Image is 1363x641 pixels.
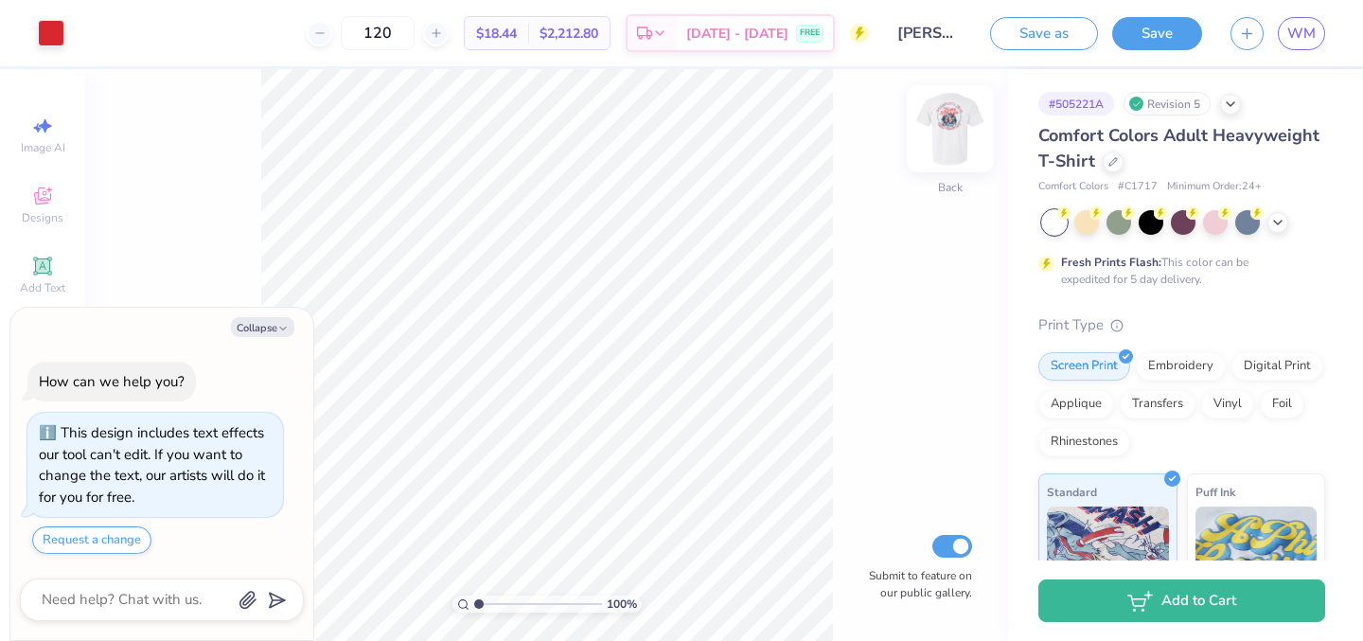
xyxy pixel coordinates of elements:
div: Vinyl [1201,390,1254,418]
div: This design includes text effects our tool can't edit. If you want to change the text, our artist... [39,423,265,507]
input: – – [341,16,415,50]
button: Collapse [231,317,294,337]
label: Submit to feature on our public gallery. [859,567,972,601]
button: Save as [990,17,1098,50]
button: Request a change [32,526,151,554]
div: Transfers [1120,390,1195,418]
div: How can we help you? [39,372,185,391]
span: Puff Ink [1195,482,1235,502]
span: Image AI [21,140,65,155]
div: Screen Print [1038,352,1130,381]
span: $18.44 [476,24,517,44]
span: Designs [22,210,63,225]
span: Standard [1047,482,1097,502]
strong: Fresh Prints Flash: [1061,255,1161,270]
div: This color can be expedited for 5 day delivery. [1061,254,1294,288]
a: WM [1278,17,1325,50]
span: Comfort Colors [1038,179,1108,195]
span: # C1717 [1118,179,1158,195]
button: Save [1112,17,1202,50]
div: # 505221A [1038,92,1114,116]
div: Rhinestones [1038,428,1130,456]
img: Standard [1047,507,1169,601]
span: Add Text [20,280,65,295]
span: FREE [800,27,820,40]
span: WM [1287,23,1316,45]
span: 100 % [607,596,637,613]
div: Revision 5 [1124,92,1211,116]
img: Back [912,91,988,167]
img: Puff Ink [1195,507,1318,601]
span: Comfort Colors Adult Heavyweight T-Shirt [1038,124,1319,172]
input: Untitled Design [883,14,976,52]
div: Foil [1260,390,1304,418]
div: Digital Print [1231,352,1323,381]
span: [DATE] - [DATE] [686,24,788,44]
span: $2,212.80 [540,24,598,44]
div: Embroidery [1136,352,1226,381]
div: Back [938,179,963,196]
div: Print Type [1038,314,1325,336]
div: Applique [1038,390,1114,418]
span: Minimum Order: 24 + [1167,179,1262,195]
button: Add to Cart [1038,579,1325,622]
